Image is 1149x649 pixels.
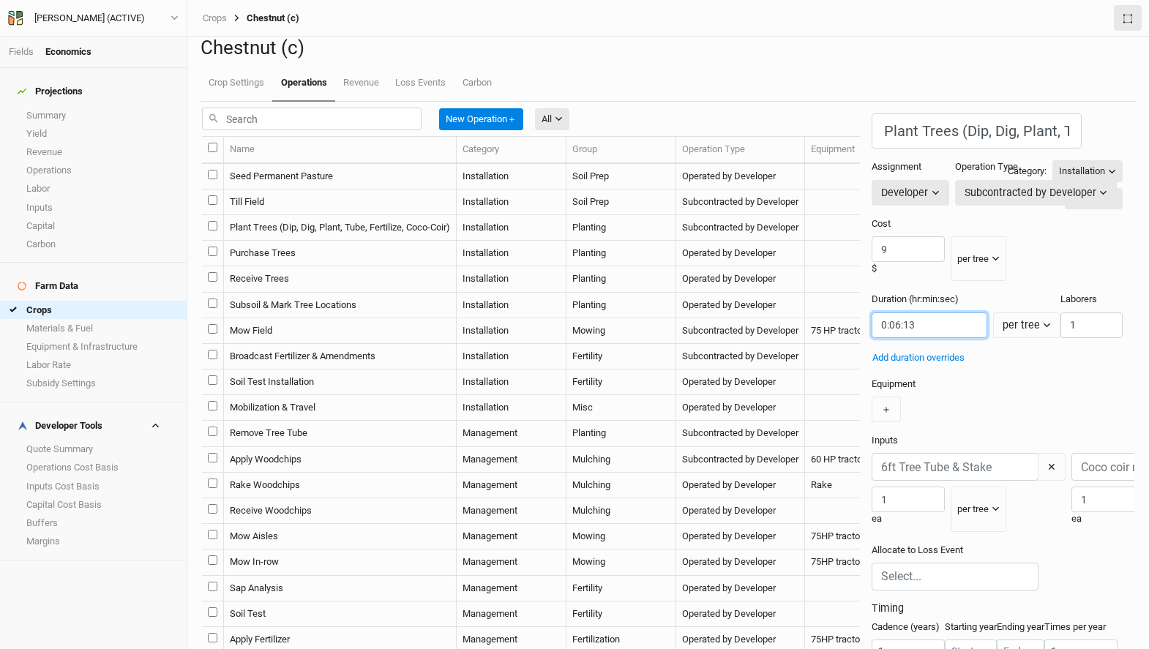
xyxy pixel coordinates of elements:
button: Add duration overrides [872,350,965,366]
td: Installation [457,369,566,395]
input: select this item [208,607,217,617]
td: Apply Woodchips [224,447,457,473]
input: Select... [881,568,1029,585]
td: Subcontracted by Developer [676,447,805,473]
button: Subcontracted by Developer [955,180,1117,206]
td: Management [457,549,566,575]
td: Mulching [566,447,676,473]
span: 75 HP tractor,Brush Hog [811,325,910,336]
label: Allocate to Loss Event [872,544,963,557]
td: Installation [457,344,566,369]
label: Laborers [1060,293,1097,306]
button: per tree [951,487,1006,531]
td: Management [457,421,566,446]
button: ＋ [872,397,901,422]
td: Soil Prep [566,164,676,190]
button: per tree [993,312,1060,338]
input: 6ft Tree Tube & Stake [872,453,1038,481]
th: Equipment [805,137,1040,163]
td: Management [457,524,566,549]
td: Planting [566,241,676,266]
td: Operated by Developer [676,473,805,498]
td: Installation [457,164,566,190]
input: select this item [208,401,217,410]
td: Management [457,473,566,498]
a: Fields [9,46,34,57]
input: Search [202,108,422,130]
td: Installation [457,215,566,241]
div: Installation [1059,164,1105,179]
input: 12:34:56 [872,312,987,338]
label: Ending year [997,620,1044,634]
label: Cost [872,217,891,230]
input: select this item [208,582,217,591]
td: Mowing [566,318,676,344]
label: Duration (hr:min:sec) [872,293,959,306]
div: per tree [957,252,989,266]
th: Group [566,137,676,163]
td: Till Field [224,190,457,215]
span: Rake [811,479,832,490]
td: Planting [566,293,676,318]
input: select this item [208,375,217,385]
td: Fertility [566,601,676,627]
td: Subsoil & Mark Tree Locations [224,293,457,318]
td: Mow Field [224,318,457,344]
td: Operated by Developer [676,395,805,421]
button: All [535,108,569,130]
input: select this item [208,272,217,282]
td: Mowing [566,549,676,575]
td: Misc [566,395,676,421]
input: select this item [208,324,217,334]
input: select this item [208,221,217,230]
td: Subcontracted by Developer [676,344,805,369]
button: per tree [951,236,1006,281]
input: select this item [208,479,217,488]
label: Equipment [872,378,916,391]
div: per tree [957,502,989,517]
td: Operated by Developer [676,241,805,266]
td: Operated by Developer [676,524,805,549]
label: ea [1071,512,1082,525]
td: Planting [566,266,676,292]
a: Crop Settings [201,65,272,100]
div: [PERSON_NAME] (ACTIVE) [34,11,145,26]
label: Starting year [945,620,997,634]
td: Operated by Developer [676,369,805,395]
span: 75HP tractor,Brush Hog [811,530,907,541]
button: ✕ [1038,453,1066,481]
h3: Timing [872,602,1123,615]
div: Developer Tools [18,420,102,432]
td: Installation [457,266,566,292]
div: Developer [881,185,928,200]
td: Receive Woodchips [224,498,457,524]
input: select this item [208,504,217,514]
td: Installation [457,190,566,215]
div: per tree [1003,318,1040,333]
td: Management [457,576,566,601]
td: Operated by Developer [676,601,805,627]
td: Operated by Developer [676,549,805,575]
td: Plant Trees (Dip, Dig, Plant, Tube, Fertilize, Coco-Coir) [224,215,457,241]
td: Subcontracted by Developer [676,318,805,344]
td: Management [457,447,566,473]
td: Management [457,498,566,524]
td: Planting [566,215,676,241]
th: Name [224,137,457,163]
td: Remove Tree Tube [224,421,457,446]
a: Loss Events [387,65,454,100]
td: Mowing [566,524,676,549]
td: Broadcast Fertilizer & Amendments [224,344,457,369]
td: Subcontracted by Developer [676,190,805,215]
th: Operation Type [676,137,805,163]
td: Subcontracted by Developer [676,215,805,241]
input: select this item [208,195,217,205]
input: select this item [208,170,217,179]
td: Mow In-row [224,549,457,575]
button: Developer [872,180,948,206]
td: Fertility [566,369,676,395]
input: select this item [208,427,217,436]
div: Subcontracted by Developer [965,185,1096,200]
input: select all items [208,143,217,152]
label: Assignment [872,160,921,173]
